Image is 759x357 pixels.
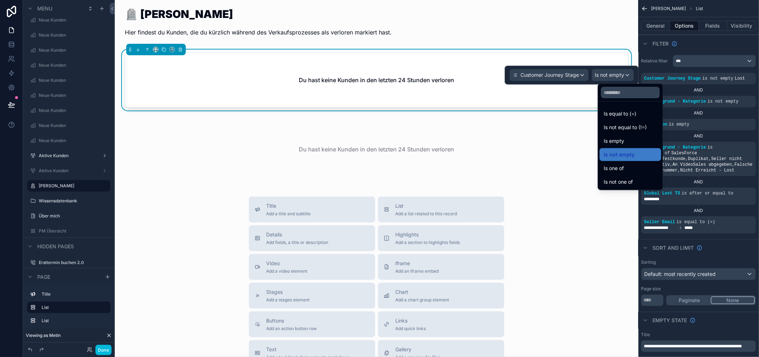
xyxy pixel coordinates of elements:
[641,133,756,139] div: AND
[641,332,650,338] label: Title
[266,240,328,245] span: Add fields, a title or description
[645,271,716,277] span: Default: most recently created
[378,283,504,309] button: ChartAdd a chart group element
[670,21,699,31] button: Options
[604,123,647,132] span: Is not equal to (!=)
[641,340,756,352] div: scrollable content
[39,32,106,38] label: Neue Kunden
[395,260,439,267] span: iframe
[641,208,756,213] div: AND
[644,220,675,225] span: Seller Email
[395,211,457,217] span: Add a list related to this record
[651,6,686,11] span: [PERSON_NAME]
[39,138,106,144] a: Neue Kunden
[669,122,690,127] span: is empty
[249,283,375,309] button: StagesAdd a stages element
[641,286,661,292] label: Page size
[39,198,106,204] label: Wissensdatenbank
[711,296,755,304] button: None
[266,326,317,332] span: Add an action button row
[395,326,426,332] span: Add quick links
[249,311,375,337] button: ButtonsAdd an action button row
[644,122,668,127] span: Rejection
[644,191,680,196] span: Global Lost TS
[249,225,375,251] button: DetailsAdd fields, a title or description
[641,179,756,185] div: AND
[395,297,449,303] span: Add a chart group element
[653,40,669,47] span: Filter
[395,346,440,353] span: Gallery
[682,191,734,196] span: is after or equal to
[23,285,115,334] div: scrollable content
[299,76,454,84] h2: Du hast keine Kunden in den letzten 24 Stunden verloren
[39,17,106,23] label: Neue Kunden
[378,197,504,222] button: ListAdd a list related to this record
[39,168,96,174] label: Aktive Kunden
[378,225,504,251] button: HighlightsAdd a section to highlights fields
[266,202,311,210] span: Title
[378,254,504,280] button: iframeAdd an iframe embed
[39,77,106,83] label: Neue Kunden
[641,21,670,31] button: General
[39,260,106,266] label: Ersttermin buchen 2.0
[708,99,739,104] span: is not empty
[39,47,106,53] label: Neue Kunden
[266,288,310,296] span: Stages
[644,99,706,104] span: Verlustgrund - Kategorie
[37,243,74,250] span: Hidden pages
[249,254,375,280] button: VideoAdd a video element
[644,76,701,81] span: Customer Journey Stage
[39,93,106,98] label: Neue Kunden
[39,62,106,68] a: Neue Kunden
[395,288,449,296] span: Chart
[604,137,624,145] span: Is empty
[395,240,460,245] span: Add a section to highlights fields
[727,21,756,31] button: Visibility
[641,58,670,64] label: Relative filter
[39,123,106,128] label: Neue Kunden
[95,345,112,355] button: Done
[604,164,624,173] span: Is one of
[266,317,317,324] span: Buttons
[641,87,756,93] div: AND
[702,76,733,81] span: is not empty
[604,150,635,159] span: Is not empty
[653,317,687,324] span: Empty state
[249,197,375,222] button: TitleAdd a title and subtitle
[42,291,105,297] label: Title
[39,153,96,159] label: Aktive Kunden
[39,213,106,219] label: Über mich
[699,21,728,31] button: Fields
[604,178,633,186] span: Is not one of
[39,108,106,113] label: Neue Kunden
[641,268,756,280] button: Default: most recently created
[676,220,715,225] span: is equal to (=)
[266,260,307,267] span: Video
[37,273,50,281] span: Page
[670,162,673,167] span: ,
[266,268,307,274] span: Add a video element
[641,259,656,265] label: Sorting
[395,268,439,274] span: Add an iframe embed
[395,317,426,324] span: Links
[37,5,52,12] span: Menu
[395,202,457,210] span: List
[39,228,106,234] label: PM Übersicht
[732,162,735,167] span: ,
[266,346,349,353] span: Text
[395,231,460,238] span: Highlights
[644,145,706,150] span: Verlustgrund - Kategorie
[685,156,688,161] span: ,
